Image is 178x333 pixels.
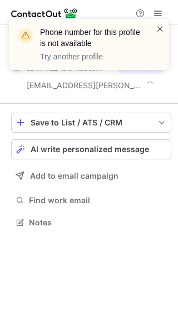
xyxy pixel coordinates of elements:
[11,166,171,186] button: Add to email campaign
[11,113,171,133] button: save-profile-one-click
[31,145,149,154] span: AI write personalized message
[11,139,171,159] button: AI write personalized message
[30,171,118,180] span: Add to email campaign
[40,27,142,49] header: Phone number for this profile is not available
[17,27,34,44] img: warning
[29,218,167,228] span: Notes
[11,193,171,208] button: Find work email
[31,118,152,127] div: Save to List / ATS / CRM
[11,215,171,230] button: Notes
[11,7,78,20] img: ContactOut v5.3.10
[29,195,167,205] span: Find work email
[40,51,142,62] p: Try another profile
